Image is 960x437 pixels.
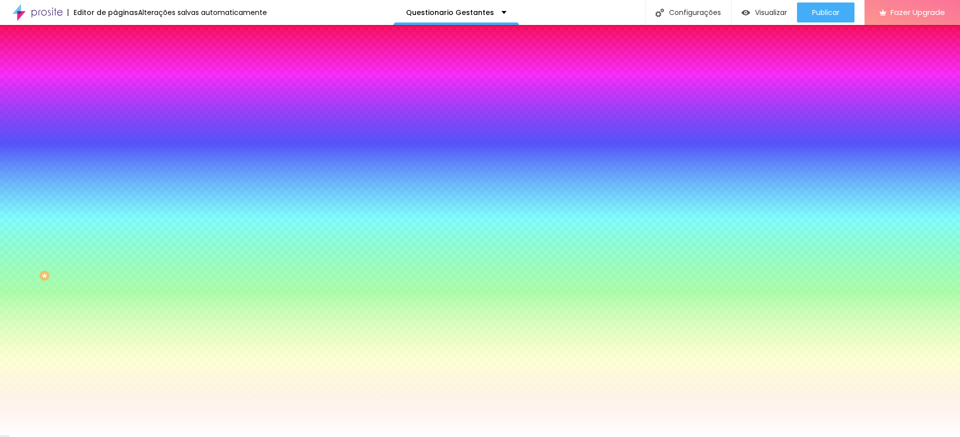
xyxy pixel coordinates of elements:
span: Visualizar [755,8,787,16]
p: Questionario Gestantes [406,9,494,16]
img: Icone [655,8,664,17]
div: Alterações salvas automaticamente [138,9,267,16]
div: Editor de páginas [67,9,138,16]
span: Fazer Upgrade [890,8,945,16]
span: Publicar [812,8,839,16]
button: Publicar [797,2,854,22]
button: Visualizar [731,2,797,22]
img: view-1.svg [741,8,750,17]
